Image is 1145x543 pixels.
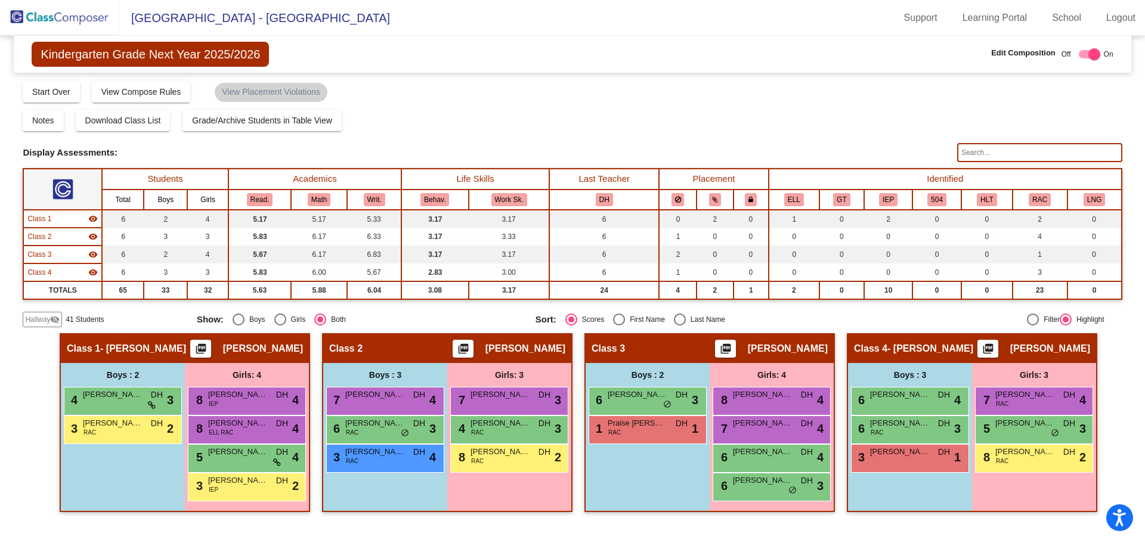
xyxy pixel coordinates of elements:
td: 0 [697,263,733,281]
span: [GEOGRAPHIC_DATA] - [GEOGRAPHIC_DATA] [119,8,390,27]
span: 5 [980,422,990,435]
button: Math [308,193,330,206]
td: 3.33 [469,228,550,246]
span: DH [676,389,688,401]
button: View Compose Rules [92,81,191,103]
span: 3 [1079,420,1086,437]
mat-chip: View Placement Violations [215,83,327,102]
span: [PERSON_NAME] [995,389,1055,401]
span: RAC [346,428,358,437]
td: 3 [144,263,187,281]
td: 0 [961,281,1012,299]
span: DH [938,446,950,458]
div: Filter [1039,314,1060,325]
div: Last Name [686,314,725,325]
span: 3 [429,420,436,437]
span: Class 2 [27,231,51,242]
span: On [1104,49,1113,60]
span: 1 [692,420,698,437]
button: Work Sk. [491,193,527,206]
td: 3.17 [401,228,469,246]
span: [PERSON_NAME] [1010,343,1090,355]
span: [PERSON_NAME] [83,417,143,429]
button: Notes [23,110,64,131]
button: Behav. [420,193,449,206]
span: DH [151,389,163,401]
td: 6 [549,228,659,246]
span: 8 [456,451,465,464]
span: 2 [1079,448,1086,466]
td: TOTALS [23,281,102,299]
td: 0 [961,228,1012,246]
button: Print Students Details [453,340,474,358]
div: First Name [625,314,665,325]
th: Boys [144,190,187,210]
mat-icon: picture_as_pdf [193,343,208,359]
td: 3.00 [469,263,550,281]
span: [PERSON_NAME] [733,446,793,458]
span: [PERSON_NAME] [995,417,1055,429]
span: 3 [167,391,174,409]
span: [PERSON_NAME] [485,343,565,355]
span: Class 3 [27,249,51,260]
td: 0 [912,263,961,281]
td: 5.83 [228,228,291,246]
button: DH [596,193,613,206]
span: 3 [954,420,961,437]
td: 3 [144,228,187,246]
button: Print Students Details [715,340,736,358]
td: 6 [102,210,144,228]
th: Identified [769,169,1122,190]
span: 4 [817,420,824,437]
td: 6.17 [291,246,348,263]
td: 1 [659,263,697,281]
span: 4 [292,391,299,409]
td: 6 [102,246,144,263]
button: Download Class List [76,110,171,131]
span: 4 [429,391,436,409]
td: 3 [1013,263,1067,281]
span: 5 [193,451,203,464]
span: 4 [429,448,436,466]
button: Print Students Details [190,340,211,358]
td: 1 [659,228,697,246]
td: 2 [697,281,733,299]
span: DH [151,417,163,430]
span: do_not_disturb_alt [401,429,409,438]
td: 0 [864,246,912,263]
span: Class 2 [329,343,363,355]
span: Download Class List [85,116,161,125]
th: Placement [659,169,769,190]
mat-icon: picture_as_pdf [718,343,732,359]
td: 2 [659,246,697,263]
a: Learning Portal [953,8,1037,27]
a: Logout [1097,8,1145,27]
span: DH [801,446,813,458]
div: Girls: 3 [972,363,1096,387]
td: 3 [187,263,228,281]
span: 4 [817,391,824,409]
td: 5.67 [228,246,291,263]
span: 4 [456,422,465,435]
span: DH [276,389,288,401]
span: 8 [193,422,203,435]
span: Notes [32,116,54,125]
span: [PERSON_NAME] [870,389,930,401]
span: DH [938,417,950,430]
td: 24 [549,281,659,299]
span: 41 Students [66,314,104,325]
td: 6 [549,263,659,281]
span: Kindergarten Grade Next Year 2025/2026 [32,42,269,67]
div: Highlight [1072,314,1104,325]
th: Race [1013,190,1067,210]
span: Show: [197,314,224,325]
span: 7 [980,393,990,407]
span: 7 [330,393,340,407]
th: Academics [228,169,401,190]
th: Danielle Hoffman [549,190,659,210]
span: Grade/Archive Students in Table View [192,116,332,125]
span: Edit Composition [991,47,1056,59]
span: do_not_disturb_alt [1051,429,1059,438]
span: Class 4 [27,267,51,278]
td: 4 [1013,228,1067,246]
